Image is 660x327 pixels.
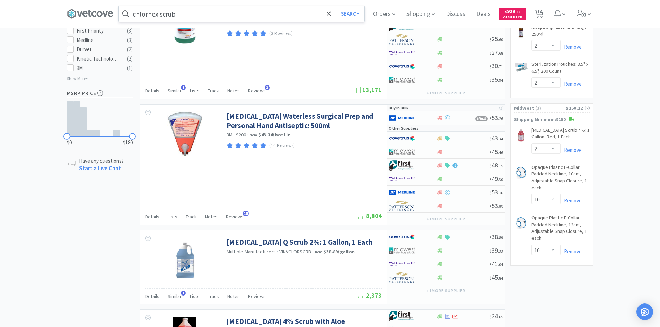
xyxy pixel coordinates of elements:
span: · [277,248,278,255]
span: 39 [490,246,503,254]
img: 0eb6572b6dfe4614944f2b6d79ff2eea_166746.jpeg [167,111,202,156]
span: Similar [168,88,182,94]
span: Lists [168,214,177,220]
strong: $38.89 / gallon [324,248,355,255]
img: 6daced2a360c4cd8ad6fe0586dabb049_61925.jpeg [162,237,208,282]
p: (3 Reviews) [269,30,293,37]
span: . 65 [498,314,503,319]
a: 14 [532,12,546,18]
div: ( 3 ) [127,27,133,35]
span: 53 [490,202,503,210]
a: Remove [561,147,582,153]
span: $ [490,204,492,209]
span: 8,804 [358,212,382,220]
div: Open Intercom Messenger [636,303,653,320]
span: $ [490,78,492,83]
span: 30 [490,62,503,70]
img: f5e969b455434c6296c6d81ef179fa71_3.png [389,201,415,211]
div: ( 2 ) [127,55,133,63]
a: Remove [561,44,582,50]
a: [MEDICAL_DATA] Scrub 4%: 1 Gallon, Red, 1 Each [531,127,590,143]
a: Start a Live Chat [79,164,121,172]
div: Kinetic Technologies [77,55,120,63]
img: f6b2451649754179b5b4e0c70c3f7cb0_2.png [389,259,415,269]
span: 45 [490,148,503,156]
a: Sterilization Pouches: 3.5" x 6.5", 200 Count [531,61,590,77]
span: 13,171 [355,86,382,94]
span: 49 [490,175,503,183]
span: $ [490,64,492,69]
span: 53 [490,114,503,122]
span: . 34 [498,136,503,142]
a: Remove [561,248,582,255]
img: 77fca1acd8b6420a9015268ca798ef17_1.png [389,61,415,72]
span: VINVCLORSCRB [279,248,311,255]
span: . 69 [515,10,520,14]
span: ( 3 ) [535,105,566,112]
span: $ [490,314,492,319]
div: ( 3 ) [127,36,133,44]
span: $ [490,248,492,254]
span: · [247,132,248,138]
div: First Priority [77,27,120,35]
strong: $43.34 / bottle [258,131,290,138]
div: ( 1 ) [127,64,133,72]
span: $ [490,116,492,121]
img: f5e969b455434c6296c6d81ef179fa71_3.png [389,272,415,283]
img: 67d67680309e4a0bb49a5ff0391dcc42_6.png [389,311,415,321]
span: . 26 [498,190,503,196]
span: . 84 [498,275,503,281]
a: [MEDICAL_DATA] Waterless Surgical Prep and Personal Hand Antiseptic: 500ml [227,111,380,130]
a: $929.69Cash Back [499,4,526,23]
button: Search [336,6,364,22]
span: . 53 [498,204,503,209]
img: 589dcfd31d87456899f04510a7f04a7c_6860.png [514,62,528,72]
span: Similar [168,293,182,299]
span: Lists [190,293,200,299]
a: Opaque Plastic E-Collar: Padded Neckline, 12cm, Adjustable Snap Closure, 1 each [531,215,590,244]
input: Search by item, sku, manufacturer, ingredient, size... [119,6,364,22]
a: Remove [561,197,582,204]
span: Track [208,293,219,299]
p: Buy in Bulk [389,105,408,111]
span: . 68 [498,51,503,56]
img: 4dd14cff54a648ac9e977f0c5da9bc2e_5.png [389,147,415,157]
span: from [315,249,323,254]
button: +1more supplier [423,88,468,98]
span: Details [145,88,159,94]
img: 4dd14cff54a648ac9e977f0c5da9bc2e_5.png [389,245,415,256]
img: 4ea466acfb124287876b8fabf9e412c5_207664.jpeg [514,165,528,179]
button: +1more supplier [423,286,468,296]
a: [MEDICAL_DATA] Q Scrub 2%: 1 Gallon, 1 Each [227,237,372,247]
span: Details [145,293,159,299]
span: 2,373 [358,291,382,299]
a: Isospire ([MEDICAL_DATA]): 250Ml [531,24,590,40]
span: $ [490,177,492,182]
div: ( 2 ) [127,45,133,54]
span: Notes [205,214,218,220]
span: $ [490,37,492,42]
span: 41 [490,260,503,268]
span: $ [490,190,492,196]
span: $ [490,51,492,56]
span: Min. 8 [475,116,488,121]
span: $0 [67,138,72,147]
div: Medline [77,36,120,44]
div: 3M [77,64,120,72]
img: f6b2451649754179b5b4e0c70c3f7cb0_2.png [389,48,415,58]
a: Remove [561,81,582,87]
span: $ [505,10,507,14]
span: . 30 [498,177,503,182]
span: $ [490,150,492,155]
button: +1more supplier [423,214,468,224]
span: Details [145,214,159,220]
span: . 89 [498,235,503,240]
span: . 04 [498,262,503,267]
a: Multiple Manufacturers [227,248,276,255]
div: Durvet [77,45,120,54]
span: 24 [490,312,503,320]
h5: MSRP Price [67,89,133,97]
img: 77fca1acd8b6420a9015268ca798ef17_1.png [389,232,415,242]
span: from [250,133,257,137]
span: 10 [243,211,249,216]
